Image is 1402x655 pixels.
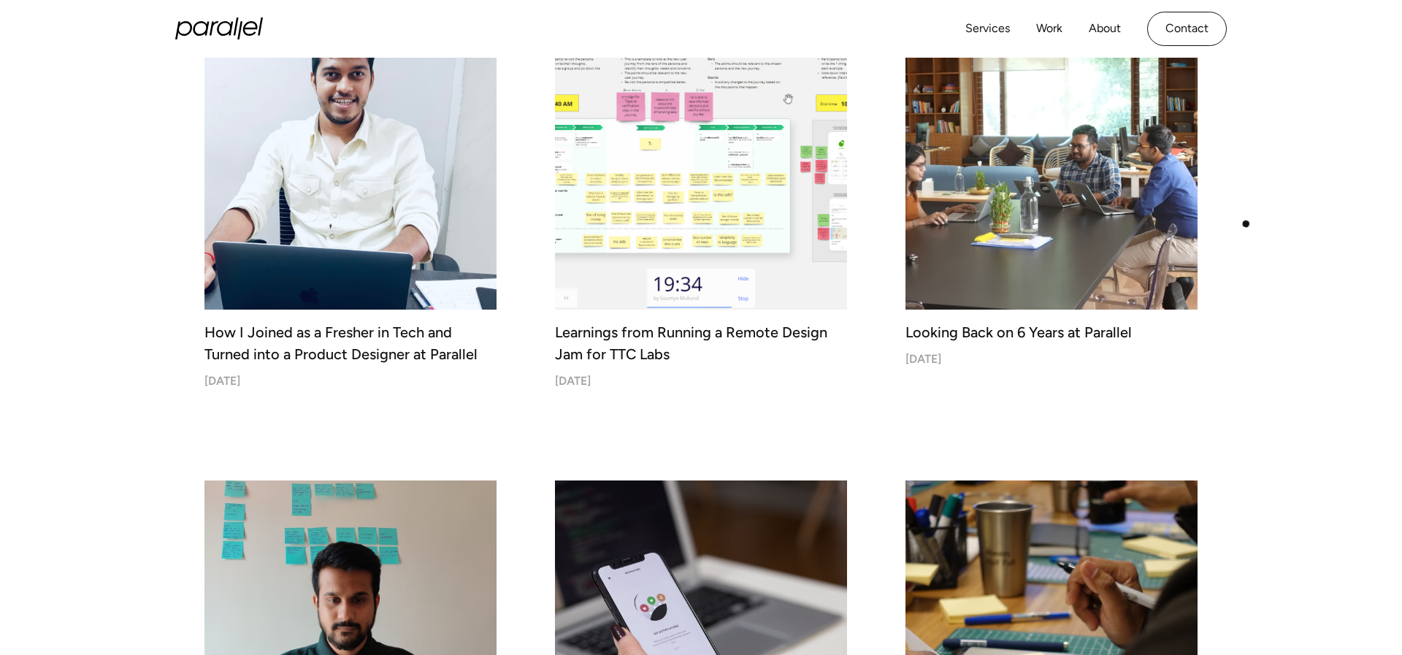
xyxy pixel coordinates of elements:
[965,18,1010,39] a: Services
[204,18,497,310] img: How I Joined as a Fresher in Tech and Turned into a Product Designer at Parallel
[1147,12,1227,46] a: Contact
[204,374,240,388] div: [DATE]
[1089,18,1121,39] a: About
[555,18,847,310] img: Learnings from Running a Remote Design Jam for TTC Labs
[905,18,1198,366] a: Looking Back on 6 Years at ParallelLooking Back on 6 Years at Parallel[DATE]
[555,18,847,388] a: Learnings from Running a Remote Design Jam for TTC LabsLearnings from Running a Remote Design Jam...
[1036,18,1062,39] a: Work
[905,352,941,366] div: [DATE]
[204,18,497,388] a: How I Joined as a Fresher in Tech and Turned into a Product Designer at ParallelHow I Joined as a...
[555,321,847,365] div: Learnings from Running a Remote Design Jam for TTC Labs
[555,374,591,388] div: [DATE]
[905,321,1198,343] div: Looking Back on 6 Years at Parallel
[175,18,263,39] a: home
[204,321,497,365] div: How I Joined as a Fresher in Tech and Turned into a Product Designer at Parallel
[898,10,1205,317] img: Looking Back on 6 Years at Parallel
